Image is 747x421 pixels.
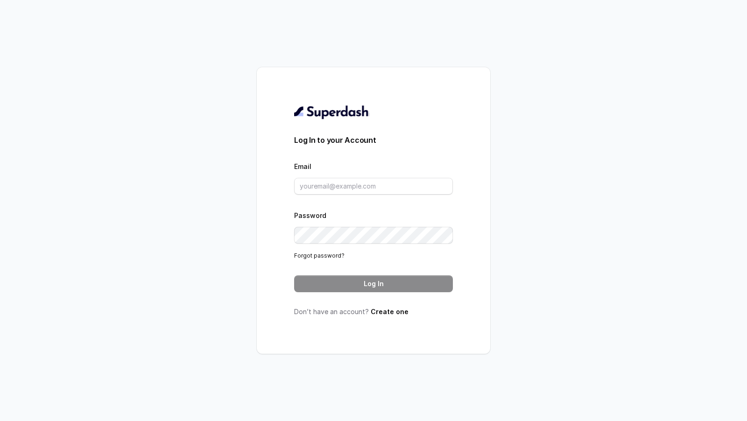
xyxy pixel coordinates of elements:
[294,105,369,119] img: light.svg
[294,162,311,170] label: Email
[294,134,453,146] h3: Log In to your Account
[294,252,345,259] a: Forgot password?
[294,275,453,292] button: Log In
[371,308,409,316] a: Create one
[294,211,326,219] label: Password
[294,307,453,316] p: Don’t have an account?
[294,178,453,195] input: youremail@example.com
